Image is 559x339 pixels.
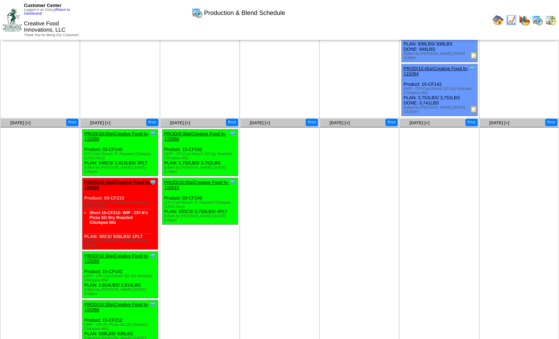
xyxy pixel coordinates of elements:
div: Edited by [PERSON_NAME] [DATE] 5:13pm [164,166,238,174]
span: Thank You for Being Our Customer! [24,33,79,37]
span: Creative Food Innovations, LLC [24,21,65,33]
div: Product: 15-CF142 PLAN: 2,814LBS / 2,814LBS [82,252,158,298]
div: (WIP - CFI Cool Ranch SG Dry Roasted Chickpea Mix) [84,274,158,282]
div: (CFI-Cool Ranch TL Roasted Chickpea (125/1.5oz)) [164,201,238,209]
div: (CFI-It's Pizza TL Roasted Chickpea (125/1.5oz)) [84,201,158,209]
img: Tooltip [469,65,475,72]
div: (WIP - CFI It's Pizza SG Dry Roasted Chickpea Mix) [84,323,158,331]
div: Edited by [PERSON_NAME] [DATE] 4:39pm [403,52,477,60]
div: (CFI-Cool Ranch TL Roasted Chickpea (125/1.5oz)) [84,152,158,160]
img: calendarinout.gif [545,15,556,26]
img: line_graph.gif [506,15,517,26]
span: Customer Center [24,3,61,8]
a: [DATE] [+] [90,120,110,125]
button: Print [66,119,78,126]
a: [DATE] [+] [409,120,429,125]
button: Print [146,119,158,126]
div: Product: 03-CF146 PLAN: 240CS / 2,813LBS / 3PLT [82,129,158,176]
div: Product: 03-CF146 PLAN: 320CS / 3,750LBS / 4PLT [162,178,238,224]
a: (Return to Dashboard) [24,8,70,16]
img: Tooltip [229,130,236,137]
div: Edited by [PERSON_NAME] [DATE] 6:45pm [164,214,238,222]
img: Tooltip [229,179,236,186]
div: Edited by [PERSON_NAME] [DATE] 12:52am [403,105,477,114]
button: Print [545,119,557,126]
img: Tooltip [149,252,156,259]
img: ZoRoCo_Logo(Green%26Foil)%20jpg.webp [3,8,22,32]
div: Product: 03-CF213 PLAN: 80CS / 938LBS / 1PLT [82,178,158,249]
a: PROD(10:15a)Creative Food In-115261 [84,180,151,190]
div: Edited by [PERSON_NAME] [DATE] 6:42pm [84,239,158,247]
div: (WIP - CFI Cool Ranch SG Dry Roasted Chickpea Mix) [164,152,238,160]
a: [DATE] [+] [250,120,270,125]
img: graph.gif [519,15,530,26]
a: Short 15-CF212: WIP - CFI It's Pizza SG Dry Roasted Chickpea Mix [89,210,148,225]
a: PROD(9:30a)Creative Food In-115566 [164,131,226,142]
img: Tooltip [149,130,156,137]
div: (WIP - CFI Cool Ranch SG Dry Roasted Chickpea Mix) [403,87,477,95]
a: [DATE] [+] [170,120,190,125]
div: Product: 15-CF142 PLAN: 3,752LBS / 3,752LBS [162,129,238,176]
img: Production Report [470,105,477,112]
button: Print [306,119,318,126]
button: Print [385,119,398,126]
img: calendarprod.gif [532,15,543,26]
a: PROD(10:00a)Creative Food In-115260 [84,131,149,142]
span: Production & Blend Schedule [204,9,285,17]
button: Print [226,119,238,126]
img: calendarprod.gif [192,7,203,18]
a: PROD(10:00a)Creative Food In-115515 [164,180,229,190]
a: [DATE] [+] [10,120,30,125]
div: Edited by [PERSON_NAME] [DATE] 8:06pm [84,288,158,296]
span: Logged in as Sstory [24,8,70,16]
a: [DATE] [+] [330,120,350,125]
div: Edited by [PERSON_NAME] [DATE] 6:41pm [84,166,158,174]
a: PROD(10:30a)Creative Food In-115265 [84,253,149,264]
img: Tooltip [149,301,156,308]
button: Print [465,119,478,126]
img: Tooltip [149,179,156,186]
img: home.gif [492,15,504,26]
div: Product: 15-CF142 PLAN: 3,752LBS / 3,752LBS DONE: 3,741LBS [402,64,477,116]
a: PROD(10:45a)Creative Food In-115264 [403,66,468,76]
img: Production Report [470,52,477,59]
a: PROD(10:35a)Creative Food In-115266 [84,302,149,312]
a: [DATE] [+] [489,120,509,125]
